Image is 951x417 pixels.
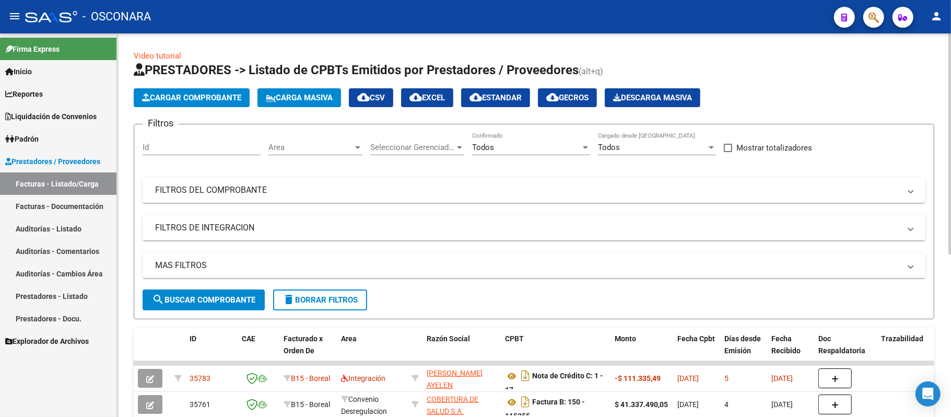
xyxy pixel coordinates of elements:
[930,10,943,22] mat-icon: person
[615,334,636,343] span: Monto
[143,215,925,240] mat-expansion-panel-header: FILTROS DE INTEGRACION
[341,334,357,343] span: Area
[461,88,530,107] button: Estandar
[5,335,89,347] span: Explorador de Archivos
[185,328,238,374] datatable-header-cell: ID
[242,334,255,343] span: CAE
[724,400,729,409] span: 4
[677,374,699,383] span: [DATE]
[134,88,250,107] button: Cargar Comprobante
[519,367,532,384] i: Descargar documento
[152,295,255,305] span: Buscar Comprobante
[427,367,497,389] div: 23399366194
[5,156,100,167] span: Prestadores / Proveedores
[409,93,445,102] span: EXCEL
[771,334,801,355] span: Fecha Recibido
[677,334,715,343] span: Fecha Cpbt
[5,111,97,122] span: Liquidación de Convenios
[370,143,455,152] span: Seleccionar Gerenciador
[5,88,43,100] span: Reportes
[143,253,925,278] mat-expansion-panel-header: MAS FILTROS
[720,328,767,374] datatable-header-cell: Días desde Emisión
[341,395,387,415] span: Convenio Desregulacion
[818,334,865,355] span: Doc Respaldatoria
[283,293,295,306] mat-icon: delete
[291,374,330,383] span: B15 - Boreal
[143,178,925,203] mat-expansion-panel-header: FILTROS DEL COMPROBANTE
[357,91,370,103] mat-icon: cloud_download
[268,143,353,152] span: Area
[610,328,673,374] datatable-header-cell: Monto
[427,334,470,343] span: Razón Social
[134,51,181,61] a: Video tutorial
[155,222,900,234] mat-panel-title: FILTROS DE INTEGRACION
[724,374,729,383] span: 5
[152,293,165,306] mat-icon: search
[613,93,692,102] span: Descarga Masiva
[427,395,478,415] span: COBERTURA DE SALUD S.A.
[5,43,60,55] span: Firma Express
[8,10,21,22] mat-icon: menu
[877,328,940,374] datatable-header-cell: Trazabilidad
[422,328,501,374] datatable-header-cell: Razón Social
[5,133,39,145] span: Padrón
[538,88,597,107] button: Gecros
[190,400,210,409] span: 35761
[615,400,668,409] strong: $ 41.337.490,05
[155,184,900,196] mat-panel-title: FILTROS DEL COMPROBANTE
[472,143,494,152] span: Todos
[5,66,32,77] span: Inicio
[605,88,700,107] button: Descarga Masiva
[771,374,793,383] span: [DATE]
[401,88,453,107] button: EXCEL
[767,328,814,374] datatable-header-cell: Fecha Recibido
[337,328,407,374] datatable-header-cell: Area
[546,91,559,103] mat-icon: cloud_download
[814,328,877,374] datatable-header-cell: Doc Respaldatoria
[427,369,483,401] span: [PERSON_NAME] AYELEN [PERSON_NAME]
[83,5,151,28] span: - OSCONARA
[598,143,620,152] span: Todos
[190,374,210,383] span: 35783
[349,88,393,107] button: CSV
[143,116,179,131] h3: Filtros
[273,289,367,310] button: Borrar Filtros
[771,400,793,409] span: [DATE]
[134,63,579,77] span: PRESTADORES -> Listado de CPBTs Emitidos por Prestadores / Proveedores
[505,334,524,343] span: CPBT
[357,93,385,102] span: CSV
[142,93,241,102] span: Cargar Comprobante
[615,374,661,383] strong: -$ 111.335,49
[283,295,358,305] span: Borrar Filtros
[673,328,720,374] datatable-header-cell: Fecha Cpbt
[469,91,482,103] mat-icon: cloud_download
[915,381,941,407] div: Open Intercom Messenger
[519,393,532,410] i: Descargar documento
[190,334,196,343] span: ID
[409,91,422,103] mat-icon: cloud_download
[284,334,323,355] span: Facturado x Orden De
[279,328,337,374] datatable-header-cell: Facturado x Orden De
[736,142,812,154] span: Mostrar totalizadores
[341,374,385,383] span: Integración
[724,334,761,355] span: Días desde Emisión
[605,88,700,107] app-download-masive: Descarga masiva de comprobantes (adjuntos)
[291,400,330,409] span: B15 - Boreal
[469,93,522,102] span: Estandar
[505,372,603,395] strong: Nota de Crédito C: 1 - 17
[143,289,265,310] button: Buscar Comprobante
[238,328,279,374] datatable-header-cell: CAE
[881,334,923,343] span: Trazabilidad
[266,93,333,102] span: Carga Masiva
[427,393,497,415] div: 30707761896
[257,88,341,107] button: Carga Masiva
[677,400,699,409] span: [DATE]
[501,328,610,374] datatable-header-cell: CPBT
[579,66,603,76] span: (alt+q)
[546,93,589,102] span: Gecros
[155,260,900,271] mat-panel-title: MAS FILTROS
